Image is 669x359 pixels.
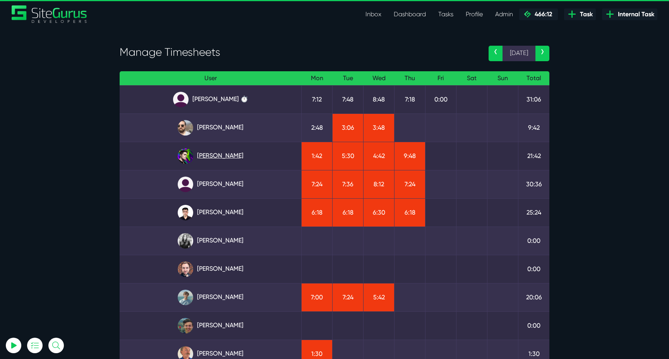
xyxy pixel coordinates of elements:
img: rxuxidhawjjb44sgel4e.png [178,148,193,164]
a: [PERSON_NAME] [126,261,295,277]
a: 466:12 [519,9,558,20]
td: 0:00 [518,311,550,340]
a: Dashboard [388,7,432,22]
span: Internal Task [615,10,654,19]
th: Wed [364,71,395,86]
a: [PERSON_NAME] [126,148,295,164]
td: 0:00 [518,255,550,283]
td: 5:30 [333,142,364,170]
td: 7:24 [302,170,333,198]
a: Inbox [359,7,388,22]
a: [PERSON_NAME] [126,205,295,220]
td: 7:18 [395,85,425,113]
a: [PERSON_NAME] [126,318,295,333]
img: esb8jb8dmrsykbqurfoz.jpg [178,318,193,333]
img: default_qrqg0b.png [178,177,193,192]
a: Profile [460,7,489,22]
th: Sat [456,71,487,86]
td: 3:48 [364,113,395,142]
button: Log In [25,137,110,153]
td: 21:42 [518,142,550,170]
td: 6:18 [395,198,425,227]
a: › [535,46,549,61]
td: 0:00 [518,227,550,255]
th: Tue [333,71,364,86]
td: 7:36 [333,170,364,198]
img: Sitegurus Logo [12,5,87,23]
img: default_qrqg0b.png [173,92,189,107]
td: 9:42 [518,113,550,142]
span: Task [577,10,593,19]
img: tkl4csrki1nqjgf0pb1z.png [178,290,193,305]
td: 8:12 [364,170,395,198]
a: Internal Task [602,9,657,20]
td: 9:48 [395,142,425,170]
td: 1:42 [302,142,333,170]
td: 30:36 [518,170,550,198]
a: Admin [489,7,519,22]
td: 31:06 [518,85,550,113]
td: 6:30 [364,198,395,227]
td: 7:12 [302,85,333,113]
td: 8:48 [364,85,395,113]
input: Email [25,91,110,108]
td: 20:06 [518,283,550,311]
td: 7:48 [333,85,364,113]
th: Sun [487,71,518,86]
th: Thu [395,71,425,86]
img: rgqpcqpgtbr9fmz9rxmm.jpg [178,233,193,249]
th: User [120,71,302,86]
img: xv1kmavyemxtguplm5ir.png [178,205,193,220]
a: [PERSON_NAME] [126,233,295,249]
a: [PERSON_NAME] [126,177,295,192]
td: 7:00 [302,283,333,311]
a: [PERSON_NAME] [126,120,295,136]
td: 7:24 [333,283,364,311]
a: [PERSON_NAME] ⏱️ [126,92,295,107]
a: ‹ [489,46,503,61]
a: Tasks [432,7,460,22]
a: SiteGurus [12,5,87,23]
span: 466:12 [532,10,552,18]
td: 6:18 [333,198,364,227]
a: [PERSON_NAME] [126,290,295,305]
td: 3:06 [333,113,364,142]
img: tfogtqcjwjterk6idyiu.jpg [178,261,193,277]
td: 4:42 [364,142,395,170]
img: ublsy46zpoyz6muduycb.jpg [178,120,193,136]
a: Task [564,9,596,20]
td: 5:42 [364,283,395,311]
td: 2:48 [302,113,333,142]
td: 25:24 [518,198,550,227]
th: Mon [302,71,333,86]
span: [DATE] [503,46,535,61]
th: Total [518,71,550,86]
td: 0:00 [425,85,456,113]
td: 6:18 [302,198,333,227]
td: 7:24 [395,170,425,198]
h3: Manage Timesheets [120,46,477,59]
th: Fri [425,71,456,86]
